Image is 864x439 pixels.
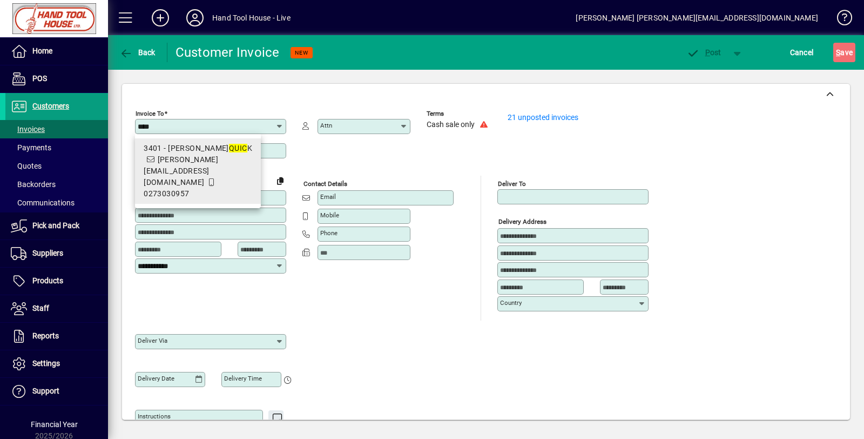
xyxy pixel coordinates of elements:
button: Profile [178,8,212,28]
button: Back [117,43,158,62]
span: Invoices [11,125,45,134]
span: Terms [427,110,491,117]
a: Payments [5,138,108,157]
a: Reports [5,323,108,350]
span: Pick and Pack [32,221,79,230]
div: [PERSON_NAME] [PERSON_NAME][EMAIL_ADDRESS][DOMAIN_NAME] [576,9,818,26]
mat-option: 3401 - Mr ANDREW QUICK [135,138,261,204]
span: NEW [295,49,308,56]
span: Payments [11,143,51,152]
span: ave [836,44,853,61]
a: Products [5,268,108,295]
span: Cancel [790,44,814,61]
span: Quotes [11,162,42,170]
a: Communications [5,194,108,212]
span: S [836,48,840,57]
button: Copy to Delivery address [272,172,289,189]
span: Suppliers [32,249,63,257]
button: Cancel [787,43,816,62]
a: Home [5,38,108,65]
span: Products [32,276,63,285]
span: Cash sale only [427,121,475,129]
span: Reports [32,331,59,340]
mat-label: Attn [320,122,332,129]
span: ost [686,48,721,57]
span: 0273030957 [144,189,189,198]
a: Staff [5,295,108,322]
span: Financial Year [31,420,78,429]
mat-label: Instructions [138,413,171,420]
mat-label: Delivery date [138,375,174,382]
mat-label: Email [320,193,336,201]
div: Customer Invoice [175,44,280,61]
a: Backorders [5,175,108,194]
a: Suppliers [5,240,108,267]
mat-label: Mobile [320,211,339,219]
mat-label: Delivery time [224,375,262,382]
span: Staff [32,304,49,312]
em: QUIC [229,144,247,152]
button: Post [681,43,727,62]
span: P [705,48,710,57]
a: Settings [5,350,108,377]
span: Back [119,48,156,57]
a: POS [5,65,108,92]
mat-label: Deliver To [498,180,526,188]
mat-label: Country [500,299,522,307]
a: Knowledge Base [829,2,850,37]
span: Settings [32,359,60,368]
span: [PERSON_NAME][EMAIL_ADDRESS][DOMAIN_NAME] [144,155,218,187]
span: POS [32,74,47,83]
a: Pick and Pack [5,212,108,240]
button: Add [143,8,178,28]
span: Customers [32,102,69,110]
span: Home [32,46,52,55]
mat-label: Invoice To [136,110,164,117]
button: Save [833,43,855,62]
span: Backorders [11,180,56,189]
span: Communications [11,198,75,207]
div: Hand Tool House - Live [212,9,291,26]
a: Invoices [5,120,108,138]
a: Quotes [5,157,108,175]
app-page-header-button: Back [108,43,167,62]
div: 3401 - [PERSON_NAME] K [144,143,252,154]
mat-label: Deliver via [138,337,167,344]
mat-label: Phone [320,229,337,237]
span: Support [32,387,59,395]
a: 21 unposted invoices [508,113,578,122]
a: Support [5,378,108,405]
